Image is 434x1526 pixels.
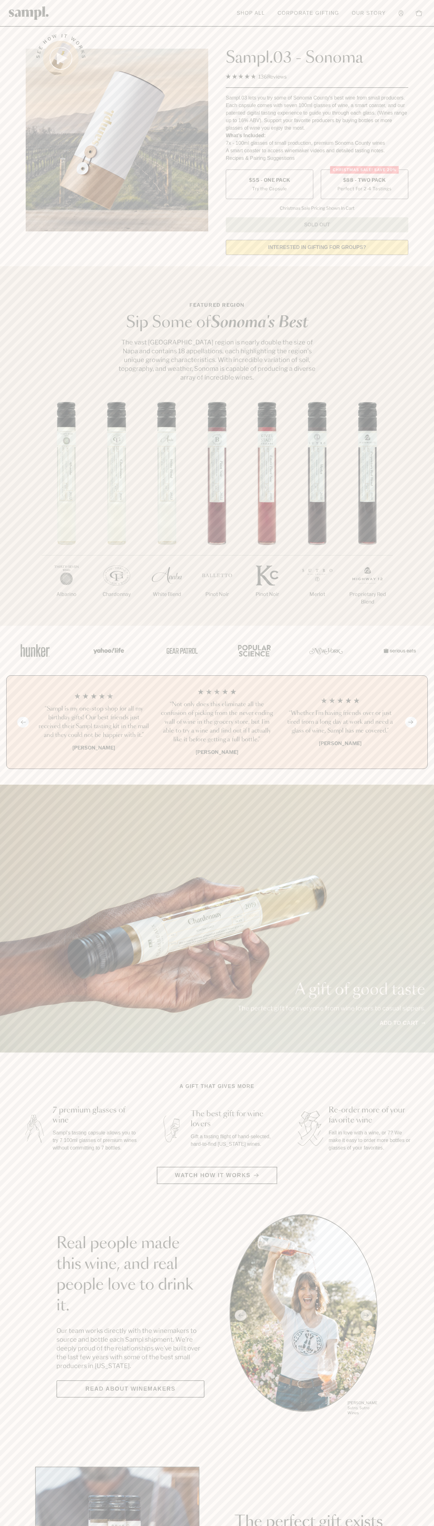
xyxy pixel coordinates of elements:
[89,637,127,664] img: Artboard_6_04f9a106-072f-468a-bdd7-f11783b05722_x450.png
[283,709,397,735] h3: “Whether I'm having friends over or just tired from a long day at work and need a glass of wine, ...
[307,637,345,664] img: Artboard_3_0b291449-6e8c-4d07-b2c2-3f3601a19cd1_x450.png
[226,73,287,81] div: 136Reviews
[161,688,274,756] li: 2 / 4
[192,591,242,598] p: Pinot Noir
[41,402,92,618] li: 1 / 7
[37,688,151,756] li: 1 / 4
[192,402,242,618] li: 4 / 7
[117,315,317,330] h2: Sip Some of
[242,402,292,618] li: 5 / 7
[329,1129,414,1152] p: Fall in love with a wine, or 7? We make it easy to order more bottles or glasses of your favorites.
[226,133,266,138] strong: What’s Included:
[342,402,393,626] li: 7 / 7
[53,1129,138,1152] p: Sampl's tasting capsule allows you to try 7 100ml glasses of premium wines without committing to ...
[343,177,386,184] span: $88 - Two Pack
[142,591,192,598] p: White Blend
[211,315,308,330] em: Sonoma's Best
[319,740,362,746] b: [PERSON_NAME]
[56,1380,204,1398] a: Read about Winemakers
[292,591,342,598] p: Merlot
[242,591,292,598] p: Pinot Noir
[142,402,192,618] li: 3 / 7
[277,205,357,211] li: Christmas Sale Pricing Shown In Cart
[56,1326,204,1370] p: Our team works directly with the winemakers to source and bottle each Sampl shipment. We’re deepl...
[226,217,408,232] button: Sold Out
[43,41,78,76] button: See how it works
[292,402,342,618] li: 6 / 7
[258,74,267,80] span: 136
[162,637,199,664] img: Artboard_5_7fdae55a-36fd-43f7-8bfd-f74a06a2878e_x450.png
[226,240,408,255] a: interested in gifting for groups?
[267,74,287,80] span: Reviews
[117,338,317,382] p: The vast [GEOGRAPHIC_DATA] region is nearly double the size of Napa and contains 18 appellations,...
[226,139,408,147] li: 7x - 100ml glasses of small production, premium Sonoma County wines
[16,637,54,664] img: Artboard_1_c8cd28af-0030-4af1-819c-248e302c7f06_x450.png
[161,700,274,744] h3: “Not only does this eliminate all the confusion of picking from the never ending wall of wine in ...
[117,301,317,309] p: Featured Region
[283,688,397,756] li: 3 / 4
[230,1214,378,1416] div: slide 1
[180,1083,255,1090] h2: A gift that gives more
[329,1105,414,1125] h3: Re-order more of your favorite wine
[238,982,425,998] p: A gift of good taste
[72,745,115,751] b: [PERSON_NAME]
[330,166,399,174] div: Christmas SALE! Save 20%
[230,1214,378,1416] ul: carousel
[252,185,287,192] small: Try the Capsule
[157,1167,277,1184] button: Watch how it works
[347,1400,378,1415] p: [PERSON_NAME] Sutro, Sutro Wines
[235,637,272,664] img: Artboard_4_28b4d326-c26e-48f9-9c80-911f17d6414e_x450.png
[53,1105,138,1125] h3: 7 premium glasses of wine
[26,49,208,231] img: Sampl.03 - Sonoma
[379,1019,425,1027] a: Add to cart
[234,6,268,20] a: Shop All
[56,1233,204,1316] h2: Real people made this wine, and real people love to drink it.
[342,591,393,606] p: Proprietary Red Blend
[9,6,49,20] img: Sampl logo
[226,94,408,132] div: Sampl.03 lets you try some of Sonoma County's best wine from small producers. Each capsule comes ...
[92,591,142,598] p: Chardonnay
[349,6,389,20] a: Our Story
[226,147,408,154] li: A smart coaster to access winemaker videos and detailed tasting notes.
[191,1109,276,1129] h3: The best gift for wine lovers
[249,177,290,184] span: $55 - One Pack
[37,705,151,740] h3: “Sampl is my one-stop shop for all my birthday gifts! Our best friends just received their Sampl ...
[274,6,342,20] a: Corporate Gifting
[226,49,408,68] h1: Sampl.03 - Sonoma
[196,749,238,755] b: [PERSON_NAME]
[380,637,418,664] img: Artboard_7_5b34974b-f019-449e-91fb-745f8d0877ee_x450.png
[41,591,92,598] p: Albarino
[191,1133,276,1148] p: Gift a tasting flight of hand-selected, hard-to-find [US_STATE] wines.
[17,717,29,728] button: Previous slide
[337,185,391,192] small: Perfect For 2-4 Tastings
[92,402,142,618] li: 2 / 7
[238,1004,425,1013] p: The perfect gift for everyone from wine lovers to casual sippers.
[405,717,417,728] button: Next slide
[226,154,408,162] li: Recipes & Pairing Suggestions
